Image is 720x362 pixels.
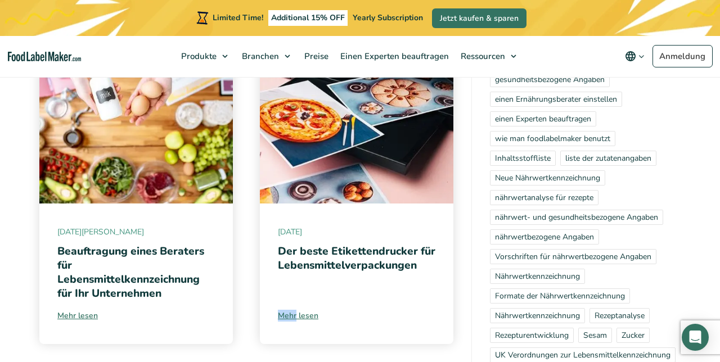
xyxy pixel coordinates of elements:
a: Nährwertkennzeichnung [490,308,585,323]
a: Anmeldung [652,45,713,67]
a: einen Ernährungsberater einstellen [490,92,622,107]
a: wie man foodlabelmaker benutzt [490,131,615,146]
span: Einen Experten beauftragen [337,51,450,62]
a: Formate der Nährwertkennzeichnung [490,288,630,304]
a: liste der zutatenangaben [560,151,656,166]
a: Der beste Etikettendrucker für Lebensmittelverpackungen [278,244,435,273]
span: Produkte [178,51,218,62]
a: Rezepturentwicklung [490,328,574,343]
a: Neue Nährwertkennzeichnung [490,170,605,185]
a: Sesam [578,328,612,343]
a: Mehr lesen [278,310,435,322]
a: Zucker [616,328,650,343]
a: nährwertbezogene Angaben [490,229,599,245]
span: Limited Time! [213,12,263,23]
a: Vorschriften für nährwertbezogene Angaben [490,249,656,264]
a: Beauftragung eines Beraters für Lebensmittelkennzeichnung für Ihr Unternehmen [57,244,204,301]
span: Preise [301,51,330,62]
span: Additional 15% OFF [268,10,348,26]
a: Produkte [175,36,233,76]
a: nährwert- und gesundheitsbezogene Angaben [490,210,663,225]
a: Ressourcen [455,36,522,76]
span: Yearly Subscription [353,12,423,23]
span: [DATE] [278,226,435,238]
a: Jetzt kaufen & sparen [432,8,526,28]
a: Preise [299,36,332,76]
span: Ressourcen [457,51,506,62]
a: Branchen [236,36,296,76]
a: Nährwertkennzeichnung [490,269,585,284]
a: gesundheitsbezogene Angaben [490,72,610,87]
a: Einen Experten beauftragen [335,36,452,76]
a: Inhaltsstoffliste [490,151,556,166]
span: Branchen [238,51,280,62]
a: einen Experten beauftragen [490,111,596,126]
a: Mehr lesen [57,310,215,322]
a: nährwertanalyse für rezepte [490,190,598,205]
a: Rezeptanalyse [589,308,650,323]
span: [DATE][PERSON_NAME] [57,226,215,238]
div: Open Intercom Messenger [682,324,709,351]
